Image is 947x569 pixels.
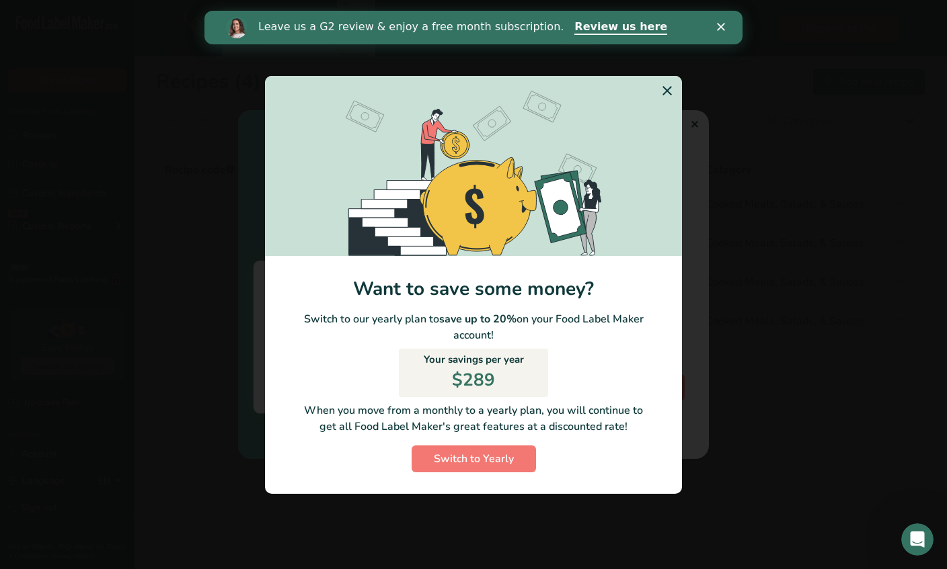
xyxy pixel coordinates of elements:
[901,523,934,556] iframe: Intercom live chat
[513,12,526,20] div: Close
[424,352,524,367] p: Your savings per year
[439,312,517,326] b: save up to 20%
[276,402,671,435] p: When you move from a monthly to a yearly plan, you will continue to get all Food Label Maker's gr...
[204,11,743,44] iframe: Intercom live chat banner
[434,451,514,467] span: Switch to Yearly
[265,277,682,300] h1: Want to save some money?
[452,367,495,393] p: $289
[412,445,536,472] button: Switch to Yearly
[265,311,682,343] p: Switch to our yearly plan to on your Food Label Maker account!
